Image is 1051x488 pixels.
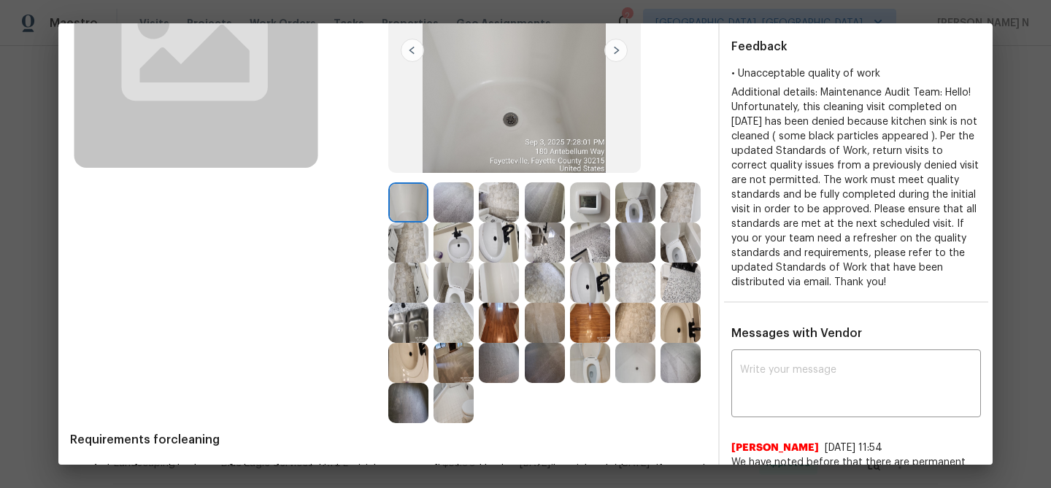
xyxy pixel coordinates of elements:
span: Messages with Vendor [731,328,862,339]
img: right-chevron-button-url [604,39,628,62]
span: Requirements for cleaning [70,433,707,447]
span: • Unacceptable quality of work [731,69,880,79]
span: Additional details: Maintenance Audit Team: Hello! Unfortunately, this cleaning visit completed o... [731,88,979,287]
li: 1 photo for each bedroom, 3 photos for each kitchen (sink, counters, floor) and bathroom (toilet,... [93,462,707,476]
span: [DATE] 11:54 [825,443,882,453]
img: left-chevron-button-url [401,39,424,62]
span: Feedback [731,41,788,53]
span: [PERSON_NAME] [731,441,819,455]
